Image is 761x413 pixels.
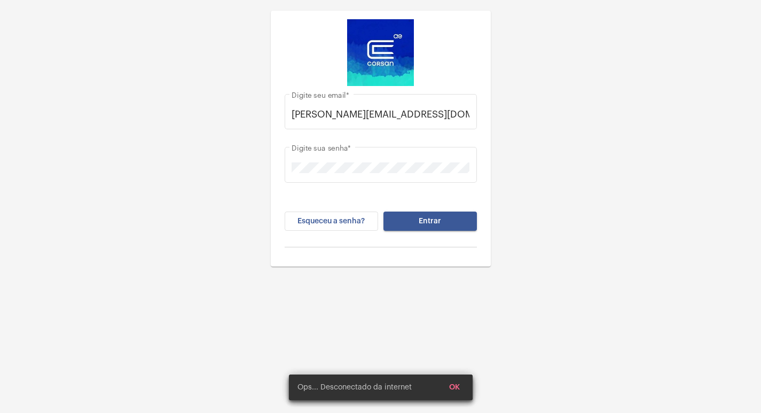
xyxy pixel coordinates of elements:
[419,217,441,225] span: Entrar
[347,19,414,86] img: d4669ae0-8c07-2337-4f67-34b0df7f5ae4.jpeg
[383,212,477,231] button: Entrar
[285,212,378,231] button: Esqueceu a senha?
[449,384,460,391] span: OK
[297,217,365,225] span: Esqueceu a senha?
[297,382,412,393] span: Ops... Desconectado da internet
[292,109,469,120] input: Digite seu email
